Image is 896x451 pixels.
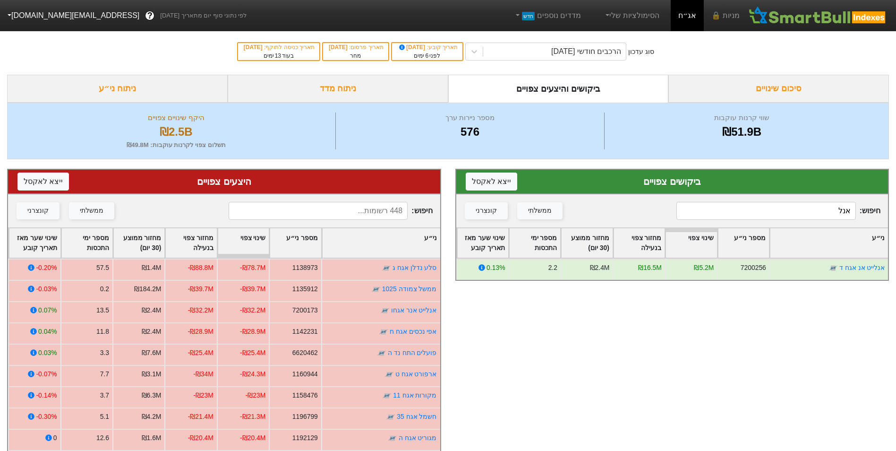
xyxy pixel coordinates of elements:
[188,327,213,337] div: -₪28.9M
[17,173,69,191] button: ייצא לאקסל
[292,327,318,337] div: 1142231
[561,228,612,258] div: Toggle SortBy
[607,123,877,140] div: ₪51.9B
[270,228,321,258] div: Toggle SortBy
[113,228,164,258] div: Toggle SortBy
[448,75,669,103] div: ביקושים והיצעים צפויים
[393,264,437,271] a: סלע נדלן אגח ג
[36,412,57,422] div: -0.30%
[142,327,162,337] div: ₪2.4M
[628,47,654,57] div: סוג עדכון
[839,264,885,271] a: אנלייט אנ אגח ד
[240,284,265,294] div: -₪39.7M
[517,202,563,219] button: ממשלתי
[676,202,880,220] span: חיפוש :
[229,202,433,220] span: חיפוש :
[100,369,109,379] div: 7.7
[388,349,437,356] a: פועלים התח נד ה
[19,113,333,123] div: היקף שינויים צפויים
[551,46,621,57] div: הרכבים חודשי [DATE]
[17,174,431,189] div: היצעים צפויים
[147,9,153,22] span: ?
[275,52,281,59] span: 13
[240,412,265,422] div: -₪21.3M
[391,306,437,314] a: אנלייט אנר אגחו
[188,433,213,443] div: -₪20.4M
[322,228,440,258] div: Toggle SortBy
[240,263,265,273] div: -₪78.7M
[142,305,162,315] div: ₪2.4M
[96,305,109,315] div: 13.5
[193,369,213,379] div: -₪34M
[193,390,213,400] div: -₪23M
[292,348,318,358] div: 6620462
[96,433,109,443] div: 12.6
[165,228,216,258] div: Toggle SortBy
[694,263,714,273] div: ₪5.2M
[188,284,213,294] div: -₪39.7M
[292,284,318,294] div: 1135912
[27,206,49,216] div: קונצרני
[828,263,837,273] img: tase link
[218,228,269,258] div: Toggle SortBy
[243,52,315,60] div: בעוד ימים
[398,44,427,51] span: [DATE]
[397,413,436,420] a: חשמל אגח 35
[486,263,505,273] div: 0.13%
[243,43,315,52] div: תאריך כניסה לתוקף :
[388,434,397,443] img: tase link
[668,75,889,103] div: סיכום שינויים
[142,433,162,443] div: ₪1.6M
[292,412,318,422] div: 1196799
[142,348,162,358] div: ₪7.6M
[399,434,437,442] a: מגוריט אגח ה
[240,348,265,358] div: -₪25.4M
[371,285,381,294] img: tase link
[229,202,408,220] input: 448 רשומות...
[142,412,162,422] div: ₪4.2M
[36,263,57,273] div: -0.20%
[9,228,60,258] div: Toggle SortBy
[188,412,213,422] div: -₪21.4M
[69,202,114,219] button: ממשלתי
[61,228,112,258] div: Toggle SortBy
[17,202,60,219] button: קונצרני
[19,140,333,150] div: תשלום צפוי לקרנות עוקבות : ₪49.8M
[476,206,497,216] div: קונצרני
[80,206,103,216] div: ממשלתי
[38,348,57,358] div: 0.03%
[740,263,766,273] div: 7200256
[338,113,602,123] div: מספר ניירות ערך
[142,390,162,400] div: ₪6.3M
[380,306,390,315] img: tase link
[382,391,392,400] img: tase link
[397,43,458,52] div: תאריך קובע :
[100,412,109,422] div: 5.1
[228,75,448,103] div: ניתוח מדד
[328,43,384,52] div: תאריך פרסום :
[188,305,213,315] div: -₪32.2M
[718,228,769,258] div: Toggle SortBy
[188,348,213,358] div: -₪25.4M
[38,305,57,315] div: 0.07%
[100,348,109,358] div: 3.3
[100,390,109,400] div: 3.7
[329,44,349,51] span: [DATE]
[100,284,109,294] div: 0.2
[36,390,57,400] div: -0.14%
[607,113,877,123] div: שווי קרנות עוקבות
[246,390,266,400] div: -₪23M
[160,11,247,20] span: לפי נתוני סוף יום מתאריך [DATE]
[142,263,162,273] div: ₪1.4M
[188,263,213,273] div: -₪88.8M
[377,348,386,358] img: tase link
[666,228,717,258] div: Toggle SortBy
[397,52,458,60] div: לפני ימים
[142,369,162,379] div: ₪3.1M
[522,12,535,20] span: חדש
[240,327,265,337] div: -₪28.9M
[386,412,395,422] img: tase link
[96,327,109,337] div: 11.8
[350,52,361,59] span: מחר
[292,305,318,315] div: 7200173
